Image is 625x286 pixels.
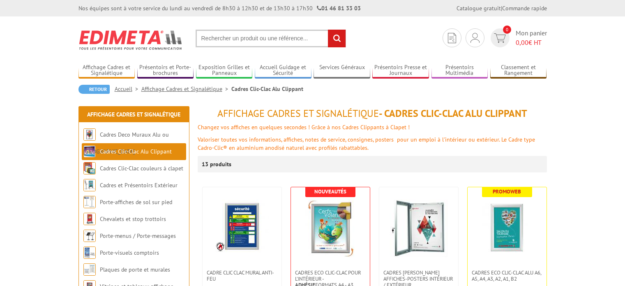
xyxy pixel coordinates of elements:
span: 0,00 [516,38,528,47]
img: Cadres et Présentoirs Extérieur [83,179,96,191]
strong: 01 46 81 33 03 [317,5,361,12]
a: Cadres Clic-Clac Alu Clippant [100,148,172,155]
b: Nouveautés [314,188,346,195]
img: Plaques de porte et murales [83,263,96,276]
img: Porte-visuels comptoirs [83,246,96,259]
a: Cadre CLIC CLAC Mural ANTI-FEU [203,270,281,282]
img: Chevalets et stop trottoirs [83,213,96,225]
div: | [457,4,547,12]
li: Cadres Clic-Clac Alu Clippant [231,85,303,93]
img: Cadres vitrines affiches-posters intérieur / extérieur [390,200,447,257]
h1: - Cadres Clic-Clac Alu Clippant [198,108,547,119]
a: Cadres Deco Muraux Alu ou [GEOGRAPHIC_DATA] [83,131,169,155]
img: Cadres Eco Clic-Clac alu A6, A5, A4, A3, A2, A1, B2 [478,200,536,257]
a: Cadres Eco Clic-Clac alu A6, A5, A4, A3, A2, A1, B2 [468,270,547,282]
a: devis rapide 0 Mon panier 0,00€ HT [489,28,547,47]
img: devis rapide [494,33,506,43]
font: Changez vos affiches en quelques secondes ! Grâce à nos Cadres Clippants à Clapet ! [198,123,410,131]
span: Mon panier [516,28,547,47]
p: 13 produits [202,156,233,172]
a: Chevalets et stop trottoirs [100,215,166,223]
a: Affichage Cadres et Signalétique [141,85,231,93]
a: Cadres et Présentoirs Extérieur [100,181,178,189]
b: Promoweb [493,188,521,195]
span: 0 [503,26,511,34]
img: devis rapide [448,33,456,43]
span: Affichage Cadres et Signalétique [217,107,379,120]
a: Porte-affiches de sol sur pied [100,198,172,206]
a: Commande rapide [502,5,547,12]
a: Présentoirs Presse et Journaux [372,64,429,77]
div: Nos équipes sont à votre service du lundi au vendredi de 8h30 à 12h30 et de 13h30 à 17h30 [78,4,361,12]
input: Rechercher un produit ou une référence... [196,30,346,47]
a: Accueil Guidage et Sécurité [255,64,311,77]
span: Cadres Eco Clic-Clac alu A6, A5, A4, A3, A2, A1, B2 [472,270,542,282]
a: Accueil [115,85,141,93]
a: Porte-menus / Porte-messages [100,232,176,239]
img: Cadres Eco Clic-Clac pour l'intérieur - <strong>Adhésif</strong> formats A4 - A3 [302,200,359,257]
a: Retour [78,85,110,94]
a: Catalogue gratuit [457,5,501,12]
a: Exposition Grilles et Panneaux [196,64,253,77]
a: Cadres Clic-Clac couleurs à clapet [100,165,183,172]
font: Valoriser toutes vos informations, affiches, notes de service, consignes, posters pour un emploi ... [198,136,535,151]
img: devis rapide [470,33,480,43]
input: rechercher [328,30,346,47]
a: Plaques de porte et murales [100,266,170,273]
img: Cadre CLIC CLAC Mural ANTI-FEU [215,200,269,253]
a: Présentoirs Multimédia [431,64,488,77]
a: Porte-visuels comptoirs [100,249,159,256]
a: Affichage Cadres et Signalétique [87,111,180,118]
img: Porte-affiches de sol sur pied [83,196,96,208]
span: € HT [516,38,547,47]
a: Services Généraux [314,64,370,77]
span: Cadre CLIC CLAC Mural ANTI-FEU [207,270,277,282]
img: Cadres Clic-Clac couleurs à clapet [83,162,96,174]
a: Classement et Rangement [490,64,547,77]
a: Présentoirs et Porte-brochures [137,64,194,77]
a: Affichage Cadres et Signalétique [78,64,135,77]
img: Cadres Deco Muraux Alu ou Bois [83,128,96,141]
img: Edimeta [78,25,183,55]
img: Porte-menus / Porte-messages [83,230,96,242]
